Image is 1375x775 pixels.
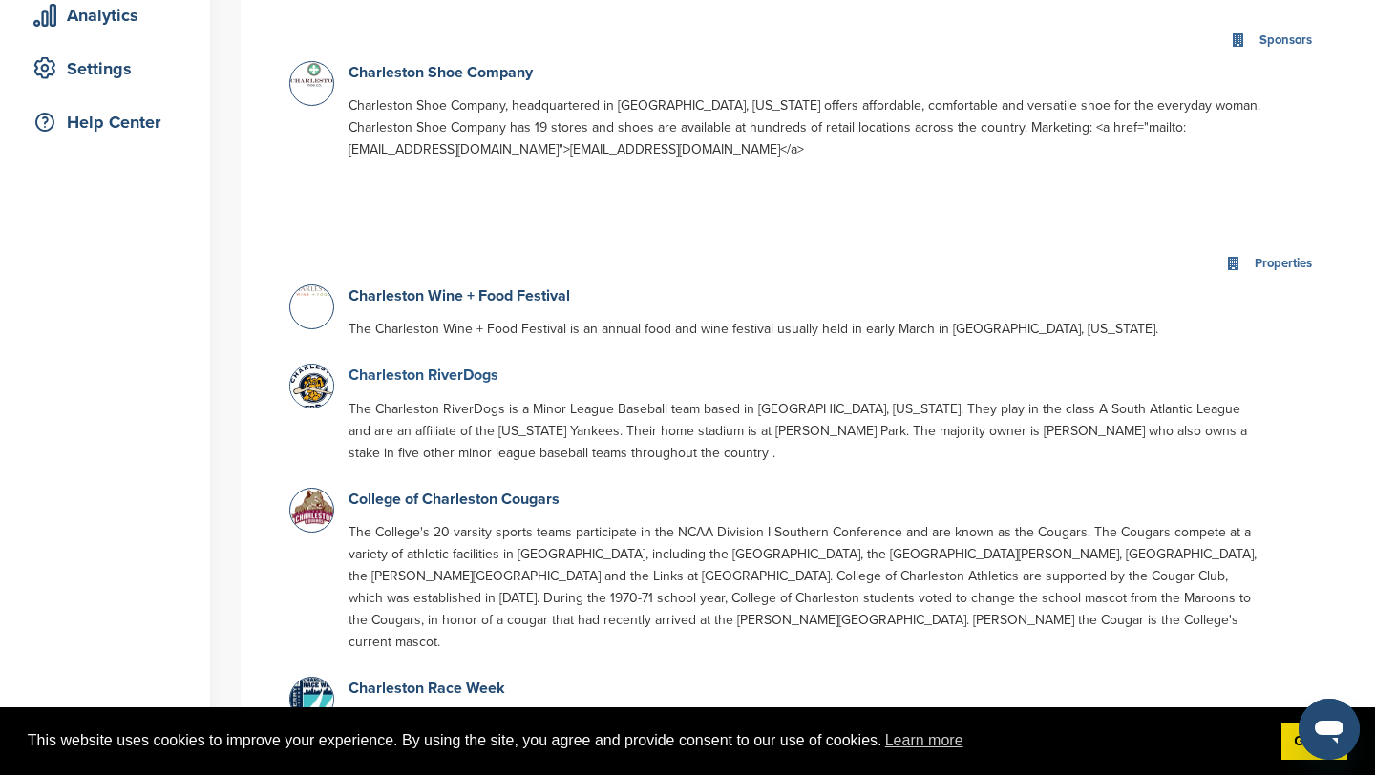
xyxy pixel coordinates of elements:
[28,726,1266,755] span: This website uses cookies to improve your experience. By using the site, you agree and provide co...
[349,366,498,385] a: Charleston RiverDogs
[290,489,338,525] img: Open uri20141112 64162 1y6avy0?1415807011
[349,521,1262,653] p: The College's 20 varsity sports teams participate in the NCAA Division I Southern Conference and ...
[19,47,191,91] a: Settings
[1250,253,1317,275] div: Properties
[1299,699,1360,760] iframe: Button to launch messaging window
[1255,30,1317,52] div: Sponsors
[290,286,338,296] img: Logostandard
[882,726,966,755] a: learn more about cookies
[349,63,533,82] a: Charleston Shoe Company
[290,62,338,87] img: Desktop logo 400x
[349,286,570,305] a: Charleston Wine + Food Festival
[290,678,338,719] img: Open uri20141112 64162 1b2bsmf?1415805873
[349,679,505,698] a: Charleston Race Week
[29,105,191,139] div: Help Center
[1281,723,1347,761] a: dismiss cookie message
[290,365,338,411] img: Open uri20141112 64162 o30kcs?1415806324
[349,94,1262,160] p: Charleston Shoe Company, headquartered in [GEOGRAPHIC_DATA], [US_STATE] offers affordable, comfor...
[349,318,1262,340] p: The Charleston Wine + Food Festival is an annual food and wine festival usually held in early Mar...
[349,490,560,509] a: College of Charleston Cougars
[19,100,191,144] a: Help Center
[29,52,191,86] div: Settings
[349,398,1262,464] p: The Charleston RiverDogs is a Minor League Baseball team based in [GEOGRAPHIC_DATA], [US_STATE]. ...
